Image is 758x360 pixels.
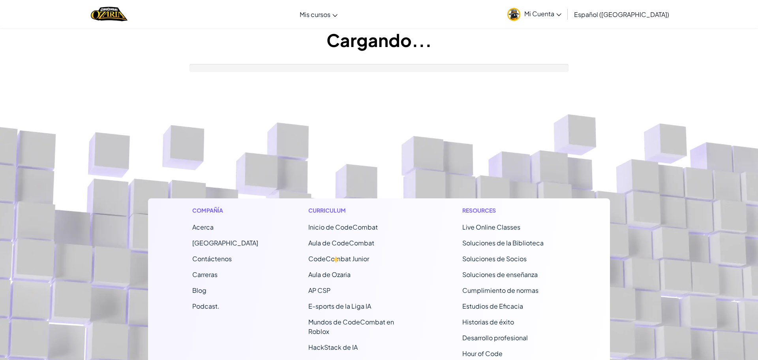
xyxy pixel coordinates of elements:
a: Cumplimiento de normas [462,286,538,294]
a: CodeCombat Junior [308,254,369,263]
span: Mis cursos [300,10,330,19]
span: Contáctenos [192,254,232,263]
a: Ozaria by CodeCombat logo [91,6,128,22]
img: Home [91,6,128,22]
h1: Curriculum [308,206,412,215]
a: HackStack de IA [308,343,358,351]
a: Soluciones de enseñanza [462,270,538,279]
a: Estudios de Eficacia [462,302,523,310]
a: Aula de Ozaria [308,270,351,279]
span: Español ([GEOGRAPHIC_DATA]) [574,10,669,19]
h1: Resources [462,206,566,215]
a: Podcast. [192,302,220,310]
a: Desarrollo profesional [462,334,528,342]
a: Carreras [192,270,218,279]
a: Mi Cuenta [503,2,565,26]
a: [GEOGRAPHIC_DATA] [192,239,258,247]
a: Live Online Classes [462,223,520,231]
a: Historias de éxito [462,318,514,326]
a: Acerca [192,223,214,231]
a: Hour of Code [462,349,503,358]
a: Soluciones de la Biblioteca [462,239,544,247]
a: Blog [192,286,206,294]
a: AP CSP [308,286,330,294]
a: Español ([GEOGRAPHIC_DATA]) [570,4,673,25]
span: Inicio de CodeCombat [308,223,378,231]
a: Mis cursos [296,4,341,25]
a: Mundos de CodeCombat en Roblox [308,318,394,335]
span: Mi Cuenta [524,9,561,18]
a: E-sports de la Liga IA [308,302,371,310]
img: avatar [507,8,520,21]
a: Aula de CodeCombat [308,239,374,247]
a: Soluciones de Socios [462,254,527,263]
h1: Compañía [192,206,258,215]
